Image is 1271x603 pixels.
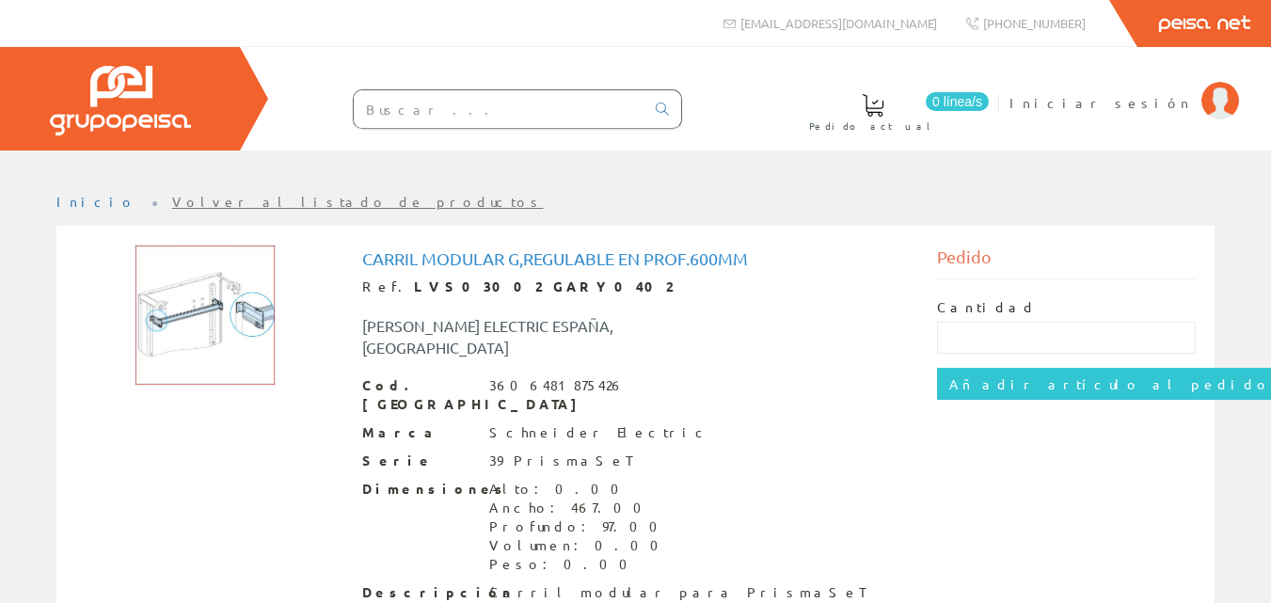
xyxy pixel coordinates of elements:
[489,480,670,499] div: Alto: 0.00
[1009,93,1192,112] span: Iniciar sesión
[489,376,625,395] div: 3606481875426
[354,90,644,128] input: Buscar ...
[983,15,1086,31] span: [PHONE_NUMBER]
[926,92,989,111] span: 0 línea/s
[489,517,670,536] div: Profundo: 97.00
[489,423,710,442] div: Schneider Electric
[348,315,683,358] div: [PERSON_NAME] ELECTRIC ESPAÑA, [GEOGRAPHIC_DATA]
[135,245,276,386] img: Foto artículo Carril modular G,regulable en prof.600mm (150x150)
[362,278,909,296] div: Ref.
[362,249,909,268] h1: Carril modular G,regulable en prof.600mm
[362,452,475,470] span: Serie
[362,423,475,442] span: Marca
[489,452,631,470] div: 39 PrismaSeT
[937,298,1037,317] label: Cantidad
[172,193,544,210] a: Volver al listado de productos
[937,245,1196,279] div: Pedido
[362,376,475,414] span: Cod. [GEOGRAPHIC_DATA]
[740,15,937,31] span: [EMAIL_ADDRESS][DOMAIN_NAME]
[50,66,191,135] img: Grupo Peisa
[809,117,937,135] span: Pedido actual
[1009,78,1239,96] a: Iniciar sesión
[362,480,475,499] span: Dimensiones
[56,193,136,210] a: Inicio
[414,278,672,294] strong: LVS03002 GARY0402
[489,555,670,574] div: Peso: 0.00
[489,499,670,517] div: Ancho: 467.00
[489,536,670,555] div: Volumen: 0.00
